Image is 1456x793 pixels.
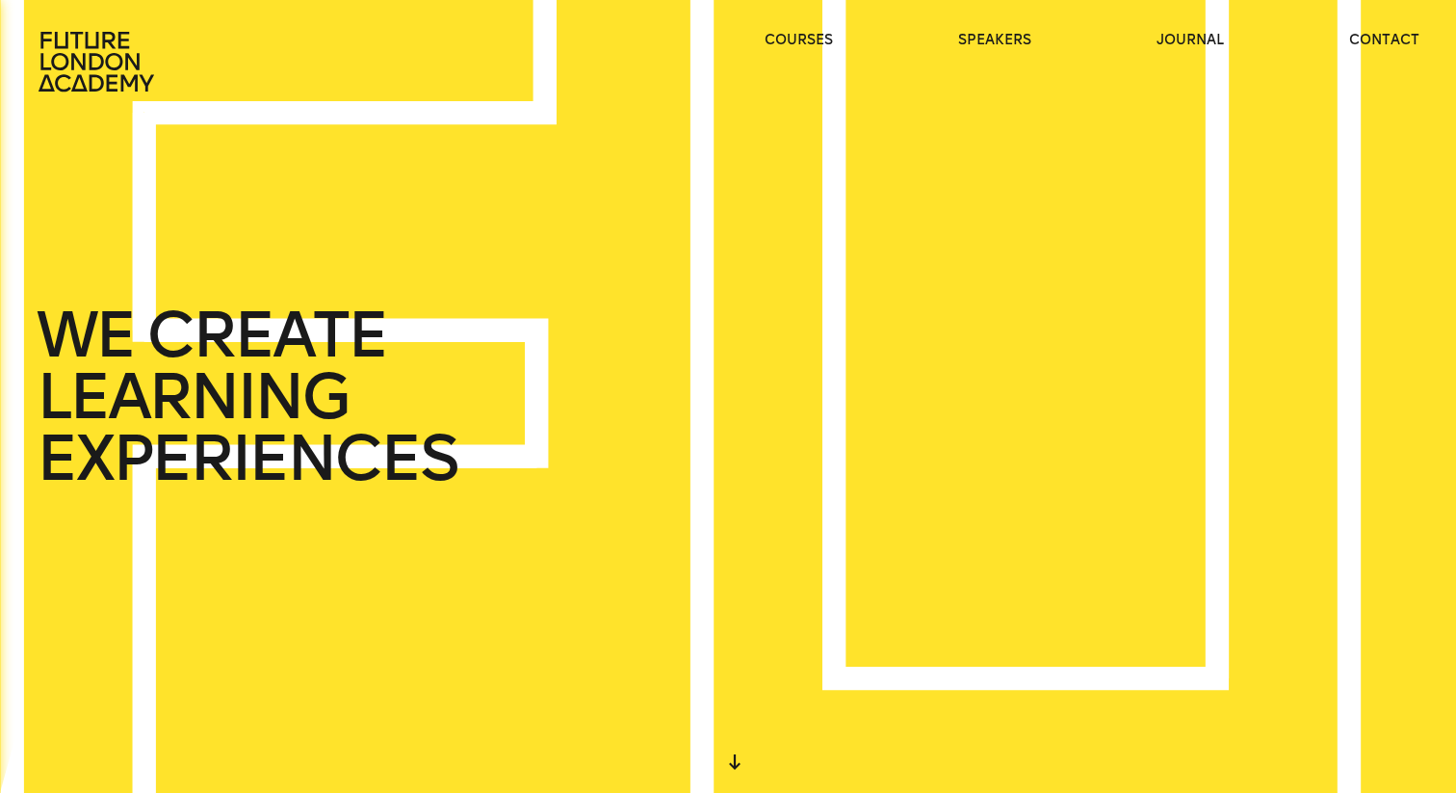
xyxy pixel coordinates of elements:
span: CREATE [146,304,386,366]
a: journal [1157,31,1224,50]
span: LEARNING [37,366,349,428]
a: speakers [958,31,1031,50]
span: EXPERIENCES [37,428,456,489]
span: WE [37,304,134,366]
a: contact [1349,31,1419,50]
a: courses [765,31,833,50]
